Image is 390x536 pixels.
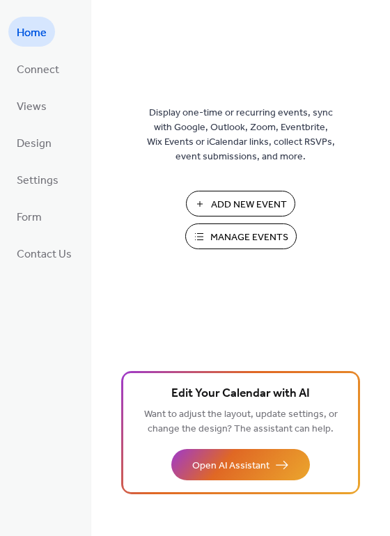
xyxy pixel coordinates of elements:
span: Form [17,207,42,228]
span: Home [17,22,47,44]
button: Open AI Assistant [171,449,310,480]
a: Form [8,201,50,231]
a: Design [8,127,60,157]
span: Display one-time or recurring events, sync with Google, Outlook, Zoom, Eventbrite, Wix Events or ... [147,106,335,164]
span: Contact Us [17,244,72,265]
a: Connect [8,54,68,84]
span: Open AI Assistant [192,459,270,473]
span: Settings [17,170,58,191]
span: Edit Your Calendar with AI [171,384,310,404]
span: Views [17,96,47,118]
span: Connect [17,59,59,81]
button: Manage Events [185,223,297,249]
span: Design [17,133,52,155]
a: Settings [8,164,67,194]
a: Views [8,90,55,120]
button: Add New Event [186,191,295,216]
a: Home [8,17,55,47]
span: Add New Event [211,198,287,212]
span: Manage Events [210,230,288,245]
a: Contact Us [8,238,80,268]
span: Want to adjust the layout, update settings, or change the design? The assistant can help. [144,405,338,439]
